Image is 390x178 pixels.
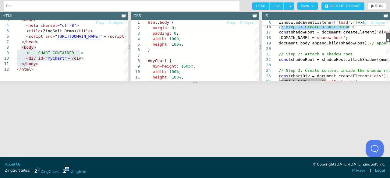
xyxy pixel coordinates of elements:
[262,62,271,68] div: 23
[55,34,57,39] span: "
[29,34,43,39] span: script
[131,20,140,25] div: 1
[34,45,36,50] span: >
[358,20,367,26] button: Copy
[262,68,271,73] div: 24
[57,23,60,28] span: =
[193,64,196,68] span: ;
[371,21,385,25] span: Collapse
[160,20,169,25] span: body
[153,64,179,68] span: min-height:
[262,79,271,84] div: 26
[36,40,38,44] span: >
[103,34,110,39] span: ></
[169,37,179,41] span: 100%
[26,61,36,66] span: body
[131,47,140,53] div: 6
[26,23,29,28] span: <
[174,26,176,30] span: ;
[179,69,181,74] span: ;
[148,80,150,85] span: }
[341,41,365,45] span: shadowHost
[352,168,365,173] a: Privacy
[81,56,83,61] span: >
[96,21,105,25] span: Copy
[314,35,346,40] span: 'shadow-host'
[131,42,140,47] div: 5
[45,34,52,39] span: src
[91,29,93,33] span: >
[374,30,377,34] span: (
[38,56,43,61] span: id
[79,29,91,33] span: title
[262,57,271,62] div: 22
[375,168,385,173] a: Legal
[252,2,294,10] div: checkbox-group
[176,31,179,36] span: ;
[26,34,29,39] span: <
[22,45,24,50] span: <
[262,35,271,40] div: 18
[181,75,184,79] span: ;
[181,64,193,68] span: 150px
[284,2,294,10] span: JS
[172,42,181,47] span: 100%
[6,1,237,11] input: Untitled Demo
[76,23,79,28] span: >
[172,20,174,25] span: {
[321,2,364,10] button: Sign Up to Save
[174,31,176,36] span: 0
[365,41,367,45] span: )
[22,61,27,66] span: </
[377,57,379,62] span: (
[153,26,169,30] span: margin:
[108,20,123,26] button: Collapse
[279,74,291,78] span: const
[67,56,74,61] span: ></
[131,69,140,75] div: 10
[301,4,314,8] span: View
[291,57,377,62] span: shadowRoot = shadowHost.attachShadow
[262,51,271,57] div: 21
[153,42,169,47] span: height:
[252,2,270,10] span: HTML
[45,56,67,61] span: "myChart"
[181,42,184,47] span: ;
[109,21,123,25] span: Collapse
[262,40,271,46] div: 19
[179,37,181,41] span: ;
[169,58,172,63] span: {
[41,23,57,28] span: charset
[279,41,339,45] span: document.body.appendChild
[5,168,30,173] span: ZingSoft Sites:
[169,69,179,74] span: 100%
[131,80,140,86] div: 12
[43,29,74,33] span: ZingSoft Demo
[279,20,334,25] span: window.addEventListener
[379,57,381,62] span: {
[262,24,271,30] div: 16
[131,25,140,31] div: 2
[355,20,357,25] span: )
[22,67,31,72] span: html
[367,2,386,10] button: RUN
[297,2,318,10] button: View
[34,167,58,175] a: ZingChart
[262,20,271,26] span: 3
[313,162,385,168] div: © Copyright [DATE]-[DATE] ZingSoft, Inc.
[339,41,341,45] span: (
[346,35,348,40] span: ;
[279,35,314,40] span: [DOMAIN_NAME] =
[172,75,181,79] span: 100%
[279,24,355,29] span: // Step 1: Create a host element
[74,29,79,33] span: </
[60,23,76,28] span: "utf-8"
[131,53,140,58] div: 7
[370,168,371,173] span: |
[148,20,157,25] span: html
[262,30,271,35] div: 17
[377,30,388,34] span: 'div'
[239,20,254,26] button: Collapse
[57,34,100,39] span: [URL][DOMAIN_NAME]
[22,40,27,44] span: </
